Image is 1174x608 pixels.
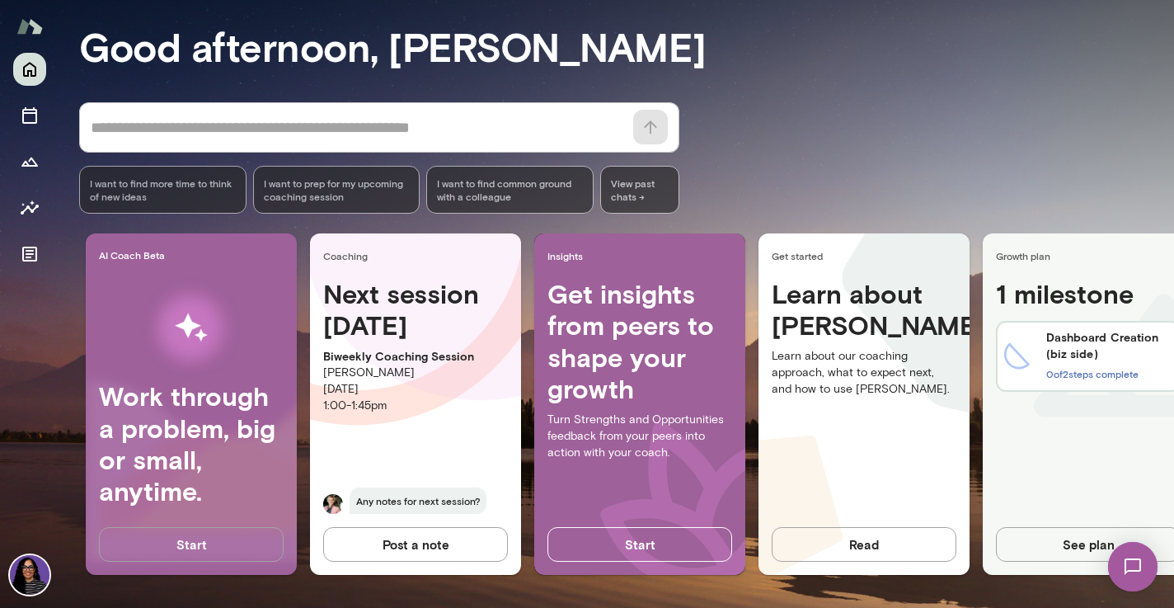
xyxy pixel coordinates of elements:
p: [PERSON_NAME] [323,365,508,381]
p: Learn about our coaching approach, what to expect next, and how to use [PERSON_NAME]. [772,348,956,398]
button: Home [13,53,46,86]
span: I want to prep for my upcoming coaching session [264,177,410,203]
span: Coaching [323,249,514,262]
h4: Learn about [PERSON_NAME] [772,278,956,342]
span: Insights [547,249,739,262]
button: Documents [13,238,46,271]
p: 1:00 - 1:45pm [323,398,508,414]
button: Growth Plan [13,145,46,178]
button: Start [99,527,284,562]
span: Get started [772,249,963,262]
p: [DATE] [323,381,508,398]
h4: Next session [DATE] [323,278,508,342]
div: I want to prep for my upcoming coaching session [253,166,420,214]
span: I want to find common ground with a colleague [437,177,583,203]
h6: Dashboard Creation (biz side) [1046,329,1172,362]
button: Sessions [13,99,46,132]
p: Biweekly Coaching Session [323,348,508,365]
h4: Work through a problem, big or small, anytime. [99,380,284,507]
span: View past chats -> [600,166,679,214]
h4: Get insights from peers to shape your growth [547,278,732,405]
span: AI Coach Beta [99,248,290,262]
img: Cassidy Edwards [10,555,49,595]
img: Mento [16,11,43,42]
button: Insights [13,191,46,224]
h3: Good afternoon, [PERSON_NAME] [79,23,1174,69]
p: Turn Strengths and Opportunities feedback from your peers into action with your coach. [547,412,732,461]
button: Read [772,527,956,562]
span: I want to find more time to think of new ideas [90,177,236,203]
div: I want to find common ground with a colleague [426,166,594,214]
span: 0 of 2 steps complete [1046,368,1139,379]
div: I want to find more time to think of new ideas [79,166,247,214]
img: AI Workflows [118,276,265,380]
button: Post a note [323,527,508,562]
img: Kelly [323,494,343,514]
button: Start [547,527,732,562]
span: Any notes for next session? [350,488,486,514]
